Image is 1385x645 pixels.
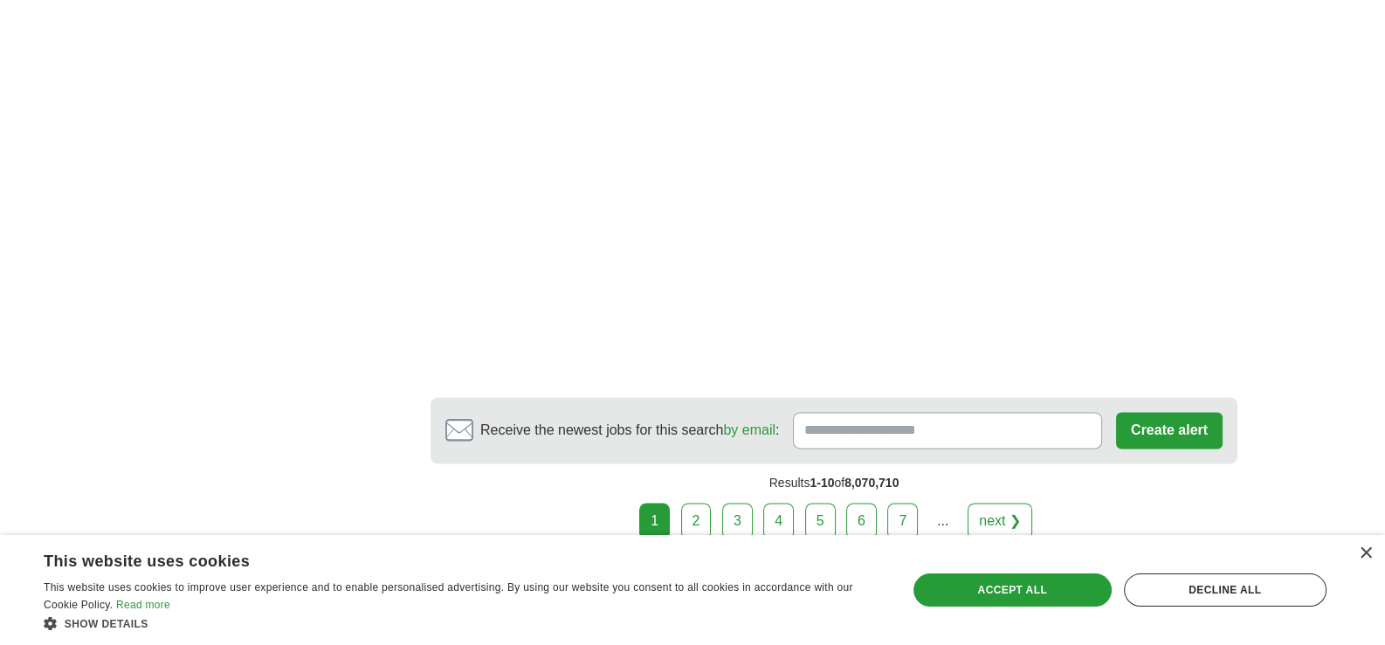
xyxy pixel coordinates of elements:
[913,573,1112,607] div: Accept all
[480,420,779,441] span: Receive the newest jobs for this search :
[968,503,1032,539] a: next ❯
[44,581,853,611] span: This website uses cookies to improve user experience and to enable personalised advertising. By u...
[810,476,834,490] span: 1-10
[887,503,918,539] a: 7
[1124,573,1326,607] div: Decline all
[681,503,712,539] a: 2
[763,503,794,539] a: 4
[722,503,753,539] a: 3
[846,503,877,539] a: 6
[1359,547,1372,560] div: Close
[805,503,836,539] a: 5
[44,614,881,632] div: Show details
[116,599,170,611] a: Read more, opens a new window
[65,618,148,630] span: Show details
[723,422,775,437] a: by email
[44,546,837,572] div: This website uses cookies
[639,503,670,539] div: 1
[1116,412,1223,449] button: Create alert
[926,504,961,539] div: ...
[431,463,1237,503] div: Results of
[844,476,899,490] span: 8,070,710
